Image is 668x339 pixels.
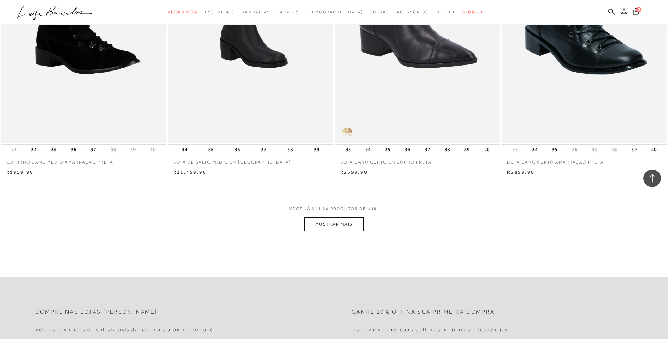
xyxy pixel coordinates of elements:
[402,145,412,155] button: 36
[277,10,299,14] span: Sapatos
[335,155,500,165] a: BOTA CANO CURTO EM COURO PRETA
[636,7,641,12] span: 0
[306,10,363,14] span: [DEMOGRAPHIC_DATA]
[352,327,510,333] h4: Inscreva-se e receba as últimas novidades e tendências.
[343,145,353,155] button: 33
[609,146,619,153] button: 38
[35,327,215,333] h4: Veja as novidades e os destaques da loja mais próxima de você.
[507,169,535,175] span: R$899,90
[368,206,377,211] span: 115
[49,145,59,155] button: 35
[462,6,483,19] a: BLOG LB
[205,10,235,14] span: Essenciais
[370,6,389,19] a: categoryNavScreenReaderText
[442,145,452,155] button: 38
[462,10,483,14] span: BLOG LB
[482,145,492,155] button: 40
[335,122,360,143] img: golden_caliandra_v6.png
[352,309,495,315] h2: Ganhe 10% off na sua primeira compra
[168,10,198,14] span: Verão Viva
[6,169,34,175] span: R$959,90
[35,309,157,315] h2: Compre nas lojas [PERSON_NAME]
[148,146,158,153] button: 40
[340,169,368,175] span: R$699,90
[9,146,19,153] button: 33
[180,145,189,155] button: 34
[629,145,639,155] button: 39
[173,169,206,175] span: R$1.499,90
[383,145,393,155] button: 35
[436,6,455,19] a: categoryNavScreenReaderText
[323,206,329,211] span: 24
[649,145,659,155] button: 40
[462,145,472,155] button: 39
[363,145,373,155] button: 34
[550,145,560,155] button: 35
[423,145,432,155] button: 37
[397,6,429,19] a: categoryNavScreenReaderText
[128,146,138,153] button: 39
[69,145,79,155] button: 36
[242,6,270,19] a: categoryNavScreenReaderText
[1,155,166,165] a: Coturno cano médio amarração preta
[570,146,580,153] button: 36
[589,146,599,153] button: 37
[304,217,363,231] button: MOSTRAR MAIS
[205,6,235,19] a: categoryNavScreenReaderText
[259,145,269,155] button: 37
[242,10,270,14] span: Sandálias
[88,145,98,155] button: 37
[29,145,39,155] button: 34
[277,6,299,19] a: categoryNavScreenReaderText
[436,10,455,14] span: Outlet
[289,206,379,211] span: VOCÊ JÁ VIU PRODUTOS DE
[168,155,333,165] a: BOTA DE SALTO MÉDIO EM [GEOGRAPHIC_DATA]
[397,10,429,14] span: Acessórios
[502,155,667,165] a: Bota cano curto amarração preta
[168,6,198,19] a: categoryNavScreenReaderText
[370,10,389,14] span: Bolsas
[306,6,363,19] a: noSubCategoriesText
[510,146,520,153] button: 33
[285,145,295,155] button: 38
[108,146,118,153] button: 38
[530,145,540,155] button: 34
[206,145,216,155] button: 35
[631,8,641,17] button: 0
[312,145,321,155] button: 39
[232,145,242,155] button: 36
